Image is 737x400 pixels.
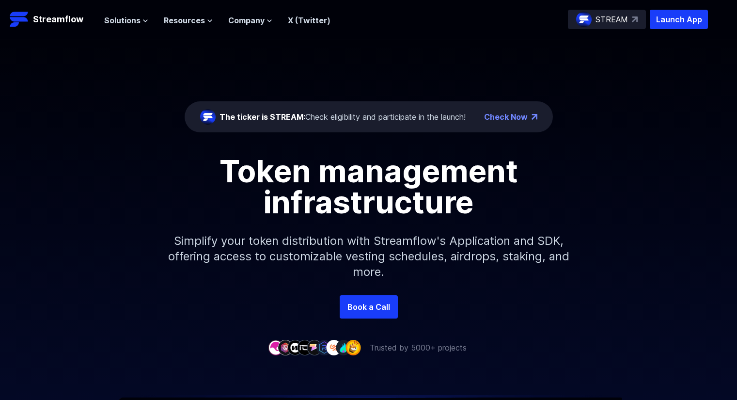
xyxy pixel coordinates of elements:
[160,218,577,295] p: Simplify your token distribution with Streamflow's Application and SDK, offering access to custom...
[650,10,708,29] button: Launch App
[326,340,342,355] img: company-7
[345,340,361,355] img: company-9
[287,340,303,355] img: company-3
[307,340,322,355] img: company-5
[316,340,332,355] img: company-6
[104,15,148,26] button: Solutions
[532,114,537,120] img: top-right-arrow.png
[278,340,293,355] img: company-2
[288,16,330,25] a: X (Twitter)
[596,14,628,25] p: STREAM
[164,15,213,26] button: Resources
[268,340,283,355] img: company-1
[104,15,141,26] span: Solutions
[10,10,94,29] a: Streamflow
[33,13,83,26] p: Streamflow
[576,12,592,27] img: streamflow-logo-circle.png
[164,15,205,26] span: Resources
[228,15,272,26] button: Company
[484,111,528,123] a: Check Now
[10,10,29,29] img: Streamflow Logo
[370,342,467,353] p: Trusted by 5000+ projects
[220,111,466,123] div: Check eligibility and participate in the launch!
[151,156,587,218] h1: Token management infrastructure
[200,109,216,125] img: streamflow-logo-circle.png
[568,10,646,29] a: STREAM
[336,340,351,355] img: company-8
[632,16,638,22] img: top-right-arrow.svg
[228,15,265,26] span: Company
[297,340,313,355] img: company-4
[340,295,398,319] a: Book a Call
[220,112,305,122] span: The ticker is STREAM:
